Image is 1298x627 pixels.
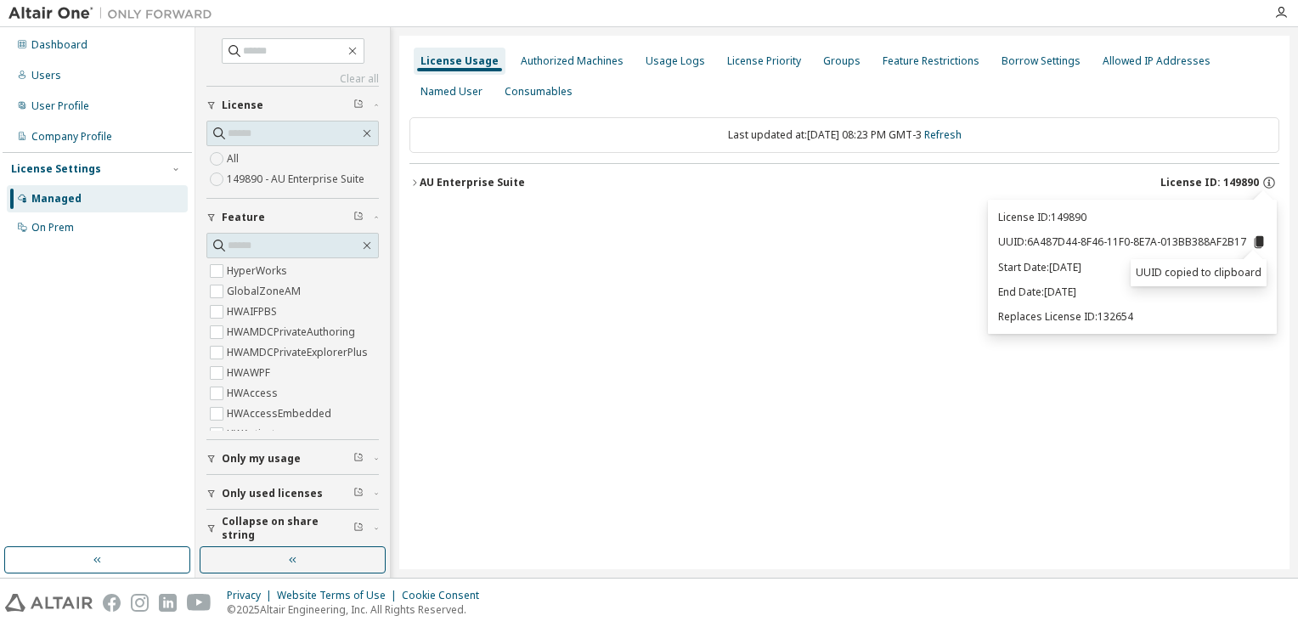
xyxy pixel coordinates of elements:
[998,260,1267,274] p: Start Date: [DATE]
[31,99,89,113] div: User Profile
[31,221,74,234] div: On Prem
[409,164,1279,201] button: AU Enterprise SuiteLicense ID: 149890
[227,602,489,617] p: © 2025 Altair Engineering, Inc. All Rights Reserved.
[31,192,82,206] div: Managed
[227,281,304,302] label: GlobalZoneAM
[227,363,274,383] label: HWAWPF
[227,261,291,281] label: HyperWorks
[227,342,371,363] label: HWAMDCPrivateExplorerPlus
[521,54,624,68] div: Authorized Machines
[227,383,281,404] label: HWAccess
[227,169,368,189] label: 149890 - AU Enterprise Suite
[222,515,353,542] span: Collapse on share string
[131,594,149,612] img: instagram.svg
[227,322,358,342] label: HWAMDCPrivateAuthoring
[420,85,483,99] div: Named User
[998,234,1267,250] p: UUID: 6A487D44-8F46-11F0-8E7A-013BB388AF2B17
[206,87,379,124] button: License
[222,452,301,466] span: Only my usage
[222,99,263,112] span: License
[187,594,212,612] img: youtube.svg
[998,285,1267,299] p: End Date: [DATE]
[5,594,93,612] img: altair_logo.svg
[222,211,265,224] span: Feature
[31,38,87,52] div: Dashboard
[206,510,379,547] button: Collapse on share string
[883,54,979,68] div: Feature Restrictions
[409,117,1279,153] div: Last updated at: [DATE] 08:23 PM GMT-3
[998,309,1267,324] p: Replaces License ID: 132654
[402,589,489,602] div: Cookie Consent
[1002,54,1081,68] div: Borrow Settings
[227,149,242,169] label: All
[8,5,221,22] img: Altair One
[206,440,379,477] button: Only my usage
[353,522,364,535] span: Clear filter
[353,452,364,466] span: Clear filter
[353,487,364,500] span: Clear filter
[1103,54,1211,68] div: Allowed IP Addresses
[420,176,525,189] div: AU Enterprise Suite
[353,211,364,224] span: Clear filter
[206,475,379,512] button: Only used licenses
[505,85,573,99] div: Consumables
[11,162,101,176] div: License Settings
[227,589,277,602] div: Privacy
[227,302,280,322] label: HWAIFPBS
[924,127,962,142] a: Refresh
[277,589,402,602] div: Website Terms of Use
[103,594,121,612] img: facebook.svg
[1131,259,1267,286] div: UUID copied to clipboard
[998,210,1267,224] p: License ID: 149890
[206,199,379,236] button: Feature
[206,72,379,86] a: Clear all
[31,69,61,82] div: Users
[227,404,335,424] label: HWAccessEmbedded
[31,130,112,144] div: Company Profile
[420,54,499,68] div: License Usage
[353,99,364,112] span: Clear filter
[646,54,705,68] div: Usage Logs
[222,487,323,500] span: Only used licenses
[1160,176,1259,189] span: License ID: 149890
[159,594,177,612] img: linkedin.svg
[227,424,285,444] label: HWActivate
[823,54,861,68] div: Groups
[727,54,801,68] div: License Priority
